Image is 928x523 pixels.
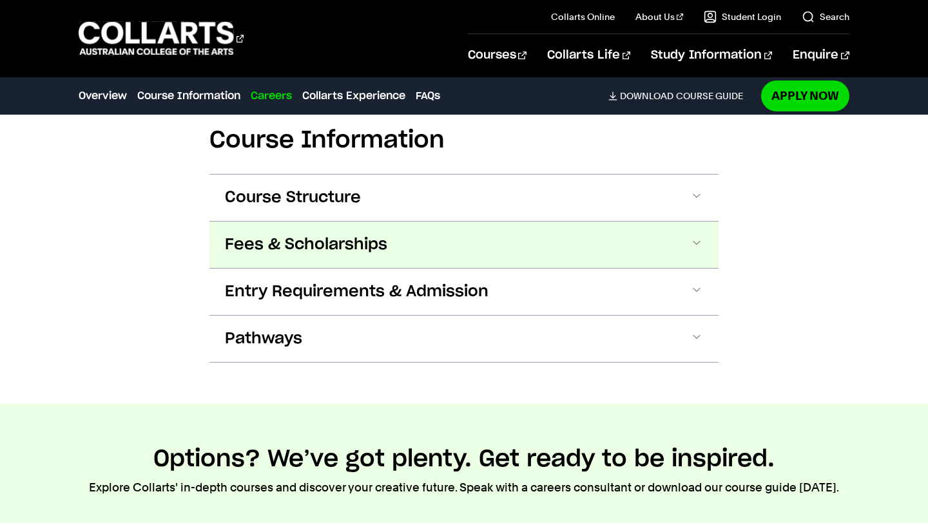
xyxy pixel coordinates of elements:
[704,10,781,23] a: Student Login
[551,10,615,23] a: Collarts Online
[302,88,405,104] a: Collarts Experience
[468,34,527,77] a: Courses
[225,281,488,302] span: Entry Requirements & Admission
[620,90,673,102] span: Download
[137,88,240,104] a: Course Information
[225,234,387,255] span: Fees & Scholarships
[79,88,127,104] a: Overview
[802,10,849,23] a: Search
[209,316,719,362] button: Pathways
[651,34,772,77] a: Study Information
[761,81,849,111] a: Apply Now
[209,175,719,221] button: Course Structure
[209,126,719,155] h2: Course Information
[209,269,719,315] button: Entry Requirements & Admission
[547,34,630,77] a: Collarts Life
[225,328,302,349] span: Pathways
[635,10,683,23] a: About Us
[153,445,775,473] h2: Options? We’ve got plenty. Get ready to be inspired.
[225,187,361,208] span: Course Structure
[89,479,839,497] p: Explore Collarts' in-depth courses and discover your creative future. Speak with a careers consul...
[209,222,719,268] button: Fees & Scholarships
[416,88,440,104] a: FAQs
[793,34,849,77] a: Enquire
[251,88,292,104] a: Careers
[608,90,753,102] a: DownloadCourse Guide
[79,20,244,57] div: Go to homepage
